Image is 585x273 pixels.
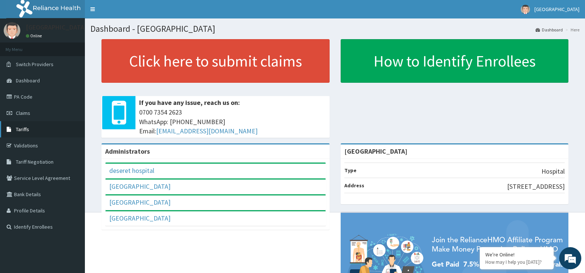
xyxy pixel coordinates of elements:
b: Administrators [105,147,150,156]
span: [GEOGRAPHIC_DATA] [534,6,579,13]
span: Tariffs [16,126,29,133]
p: Hospital [541,167,565,176]
a: [GEOGRAPHIC_DATA] [109,214,171,222]
img: User Image [521,5,530,14]
span: Claims [16,110,30,116]
span: 0700 7354 2623 WhatsApp: [PHONE_NUMBER] Email: [139,108,326,136]
h1: Dashboard - [GEOGRAPHIC_DATA] [90,24,579,34]
strong: [GEOGRAPHIC_DATA] [344,147,407,156]
div: We're Online! [485,251,548,258]
b: Type [344,167,357,174]
a: Dashboard [536,27,563,33]
a: [GEOGRAPHIC_DATA] [109,182,171,191]
p: How may I help you today? [485,259,548,265]
a: [GEOGRAPHIC_DATA] [109,198,171,207]
a: Online [26,33,44,38]
span: Switch Providers [16,61,54,68]
a: [EMAIL_ADDRESS][DOMAIN_NAME] [156,127,258,135]
span: Tariff Negotiation [16,158,54,165]
a: deseret hospital [109,166,154,175]
b: If you have any issue, reach us on: [139,98,240,107]
p: [STREET_ADDRESS] [507,182,565,191]
img: User Image [4,22,20,39]
li: Here [564,27,579,33]
a: Click here to submit claims [101,39,330,83]
a: How to Identify Enrollees [341,39,569,83]
p: [GEOGRAPHIC_DATA] [26,24,87,31]
b: Address [344,182,364,189]
span: Dashboard [16,77,40,84]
